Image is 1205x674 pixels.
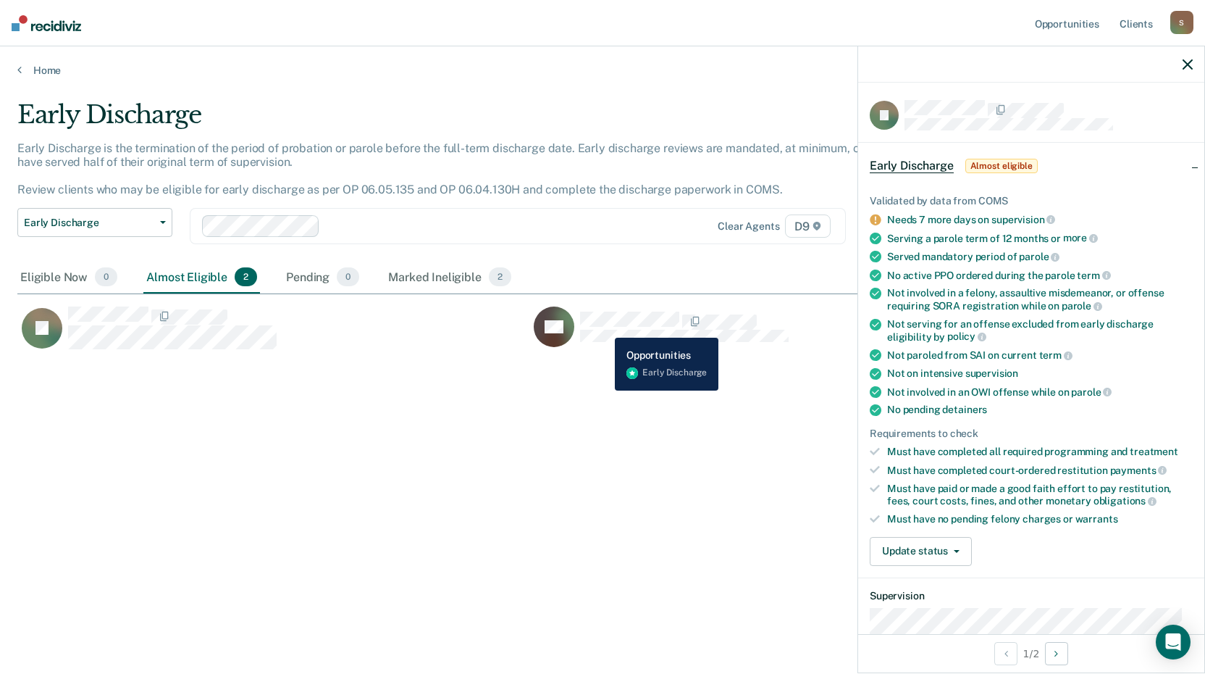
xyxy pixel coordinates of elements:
[870,159,954,173] span: Early Discharge
[1130,446,1178,457] span: treatment
[95,267,117,286] span: 0
[887,483,1193,507] div: Must have paid or made a good faith effort to pay restitution, fees, court costs, fines, and othe...
[337,267,359,286] span: 0
[529,306,1041,364] div: CaseloadOpportunityCell-0367570
[17,141,917,197] p: Early Discharge is the termination of the period of probation or parole before the full-term disc...
[887,446,1193,458] div: Must have completed all required programming and
[887,513,1193,525] div: Must have no pending felony charges or
[1045,642,1068,665] button: Next Opportunity
[870,537,972,566] button: Update status
[887,232,1193,245] div: Serving a parole term of 12 months or
[1077,270,1110,281] span: term
[887,269,1193,282] div: No active PPO ordered during the parole
[1039,349,1072,361] span: term
[965,159,1038,173] span: Almost eligible
[1063,232,1098,244] span: more
[235,267,257,286] span: 2
[1093,495,1156,507] span: obligations
[718,220,779,233] div: Clear agents
[143,262,260,294] div: Almost Eligible
[1156,625,1191,660] div: Open Intercom Messenger
[870,590,1193,602] dt: Supervision
[1170,11,1193,34] div: S
[947,330,986,342] span: policy
[1075,513,1118,525] span: warrants
[887,318,1193,343] div: Not serving for an offense excluded from early discharge eligibility by
[994,642,1017,665] button: Previous Opportunity
[858,143,1204,189] div: Early DischargeAlmost eligible
[1110,465,1167,476] span: payments
[17,64,1188,77] a: Home
[858,634,1204,673] div: 1 / 2
[385,262,514,294] div: Marked Ineligible
[965,367,1018,379] span: supervision
[283,262,362,294] div: Pending
[12,15,81,31] img: Recidiviz
[1062,300,1102,312] span: parole
[942,404,987,415] span: detainers
[489,267,511,286] span: 2
[887,386,1193,399] div: Not involved in an OWI offense while on
[887,464,1193,477] div: Must have completed court-ordered restitution
[870,195,1193,207] div: Validated by data from COMS
[887,213,1193,226] div: Needs 7 more days on supervision
[17,100,921,141] div: Early Discharge
[24,217,154,229] span: Early Discharge
[870,428,1193,440] div: Requirements to check
[785,215,831,238] span: D9
[1071,386,1112,398] span: parole
[887,404,1193,416] div: No pending
[17,262,120,294] div: Eligible Now
[887,349,1193,362] div: Not paroled from SAI on current
[1019,251,1059,262] span: parole
[887,287,1193,312] div: Not involved in a felony, assaultive misdemeanor, or offense requiring SORA registration while on
[17,306,529,364] div: CaseloadOpportunityCell-0758433
[887,367,1193,380] div: Not on intensive
[887,250,1193,263] div: Served mandatory period of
